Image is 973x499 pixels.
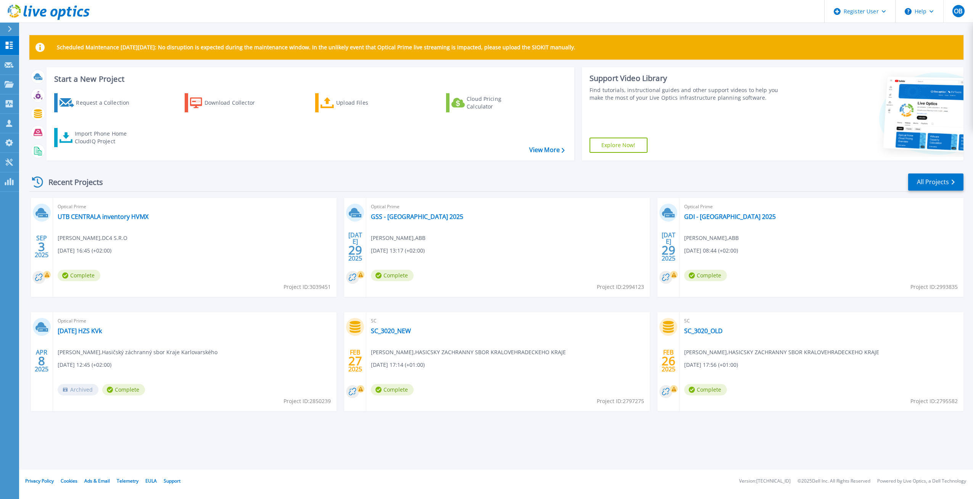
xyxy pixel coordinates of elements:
[336,95,397,110] div: Upload Files
[684,270,727,281] span: Complete
[284,283,331,291] span: Project ID: 3039451
[117,478,139,484] a: Telemetry
[29,173,113,191] div: Recent Projects
[662,358,675,364] span: 26
[910,397,958,405] span: Project ID: 2795582
[739,479,791,484] li: Version: [TECHNICAL_ID]
[54,93,139,112] a: Request a Collection
[58,384,98,395] span: Archived
[684,348,879,356] span: [PERSON_NAME] , HASICSKY ZACHRANNY SBOR KRALOVEHRADECKEHO KRAJE
[910,283,958,291] span: Project ID: 2993835
[371,203,645,211] span: Optical Prime
[371,246,425,255] span: [DATE] 13:17 (+02:00)
[371,361,425,369] span: [DATE] 17:14 (+01:00)
[61,478,77,484] a: Cookies
[590,73,787,83] div: Support Video Library
[684,234,739,242] span: [PERSON_NAME] , ABB
[684,361,738,369] span: [DATE] 17:56 (+01:00)
[908,173,963,191] a: All Projects
[58,327,102,335] a: [DATE] HZS KVk
[34,347,49,375] div: APR 2025
[34,233,49,261] div: SEP 2025
[371,234,425,242] span: [PERSON_NAME] , ABB
[661,347,676,375] div: FEB 2025
[348,233,362,261] div: [DATE] 2025
[590,86,787,102] div: Find tutorials, instructional guides and other support videos to help you make the most of your L...
[58,361,111,369] span: [DATE] 12:45 (+02:00)
[58,213,148,220] a: UTB CENTRALA inventory HVMX
[371,270,414,281] span: Complete
[315,93,400,112] a: Upload Files
[590,138,648,153] a: Explore Now!
[684,213,776,220] a: GDI - [GEOGRAPHIC_DATA] 2025
[54,75,564,83] h3: Start a New Project
[371,213,463,220] a: GSS - [GEOGRAPHIC_DATA] 2025
[205,95,266,110] div: Download Collector
[164,478,180,484] a: Support
[371,327,411,335] a: SC_3020_NEW
[58,317,332,325] span: Optical Prime
[76,95,137,110] div: Request a Collection
[145,478,157,484] a: EULA
[75,130,134,145] div: Import Phone Home CloudIQ Project
[284,397,331,405] span: Project ID: 2850239
[529,146,565,154] a: View More
[371,384,414,395] span: Complete
[348,247,362,253] span: 29
[84,478,110,484] a: Ads & Email
[797,479,870,484] li: © 2025 Dell Inc. All Rights Reserved
[57,44,575,50] p: Scheduled Maintenance [DATE][DATE]: No disruption is expected during the maintenance window. In t...
[58,203,332,211] span: Optical Prime
[348,358,362,364] span: 27
[954,8,962,14] span: OB
[467,95,528,110] div: Cloud Pricing Calculator
[661,233,676,261] div: [DATE] 2025
[58,348,217,356] span: [PERSON_NAME] , Hasičský záchranný sbor Kraje Karlovarského
[684,203,959,211] span: Optical Prime
[662,247,675,253] span: 29
[25,478,54,484] a: Privacy Policy
[38,243,45,250] span: 3
[597,397,644,405] span: Project ID: 2797275
[371,348,566,356] span: [PERSON_NAME] , HASICSKY ZACHRANNY SBOR KRALOVEHRADECKEHO KRAJE
[185,93,270,112] a: Download Collector
[38,358,45,364] span: 8
[684,384,727,395] span: Complete
[102,384,145,395] span: Complete
[446,93,531,112] a: Cloud Pricing Calculator
[684,317,959,325] span: SC
[348,347,362,375] div: FEB 2025
[597,283,644,291] span: Project ID: 2994123
[58,246,111,255] span: [DATE] 16:45 (+02:00)
[684,327,723,335] a: SC_3020_OLD
[877,479,966,484] li: Powered by Live Optics, a Dell Technology
[684,246,738,255] span: [DATE] 08:44 (+02:00)
[371,317,645,325] span: SC
[58,234,127,242] span: [PERSON_NAME] , DC4 S.R.O
[58,270,100,281] span: Complete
